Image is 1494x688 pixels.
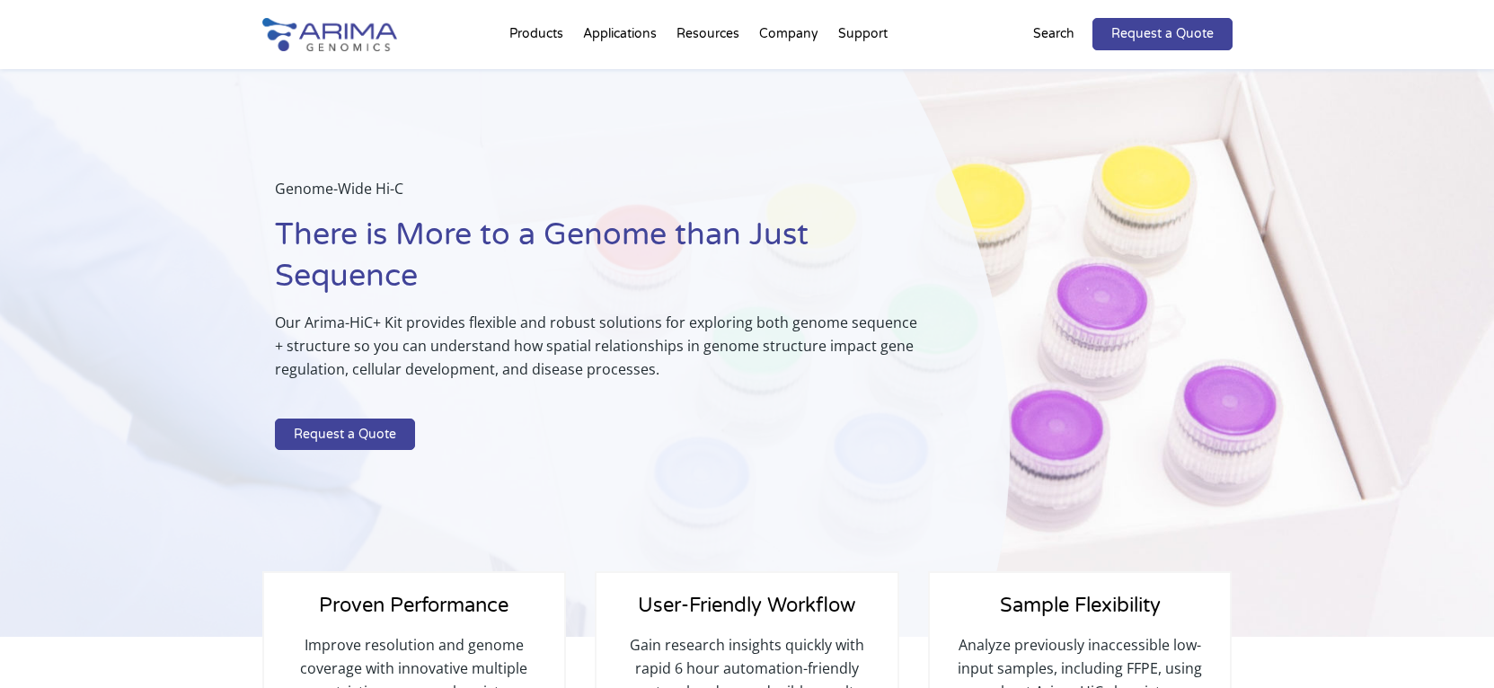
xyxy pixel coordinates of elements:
[1000,594,1161,617] span: Sample Flexibility
[275,311,920,395] p: Our Arima-HiC+ Kit provides flexible and robust solutions for exploring both genome sequence + st...
[319,594,508,617] span: Proven Performance
[275,419,415,451] a: Request a Quote
[1033,22,1074,46] p: Search
[1092,18,1233,50] a: Request a Quote
[262,18,397,51] img: Arima-Genomics-logo
[638,594,855,617] span: User-Friendly Workflow
[275,215,920,311] h1: There is More to a Genome than Just Sequence
[275,177,920,215] p: Genome-Wide Hi-C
